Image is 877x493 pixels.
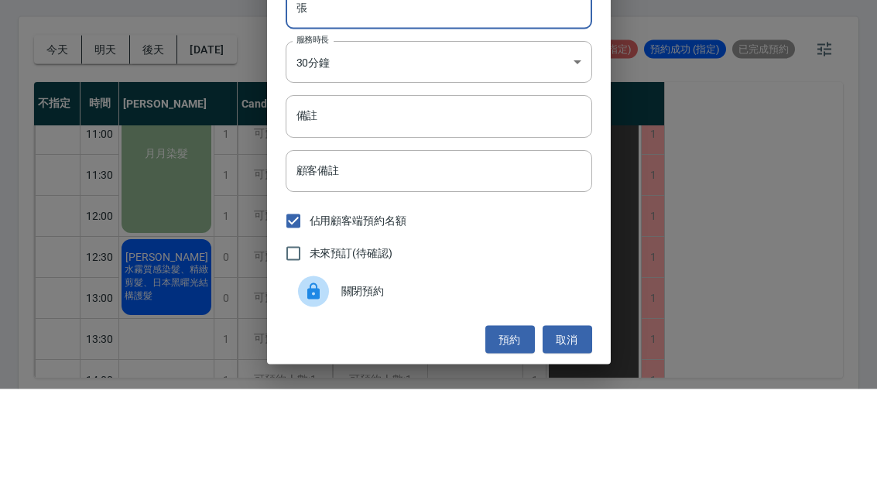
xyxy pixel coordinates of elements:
button: 取消 [543,430,592,458]
span: 未來預訂(待確認) [310,349,393,365]
button: 預約 [485,430,535,458]
div: 30分鐘 [286,146,592,187]
label: 服務時長 [296,139,329,150]
div: 關閉預約 [286,374,592,417]
label: 顧客姓名 [296,84,334,96]
span: 關閉預約 [341,387,580,403]
span: 佔用顧客端預約名額 [310,317,407,333]
label: 顧客電話 [296,30,334,42]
